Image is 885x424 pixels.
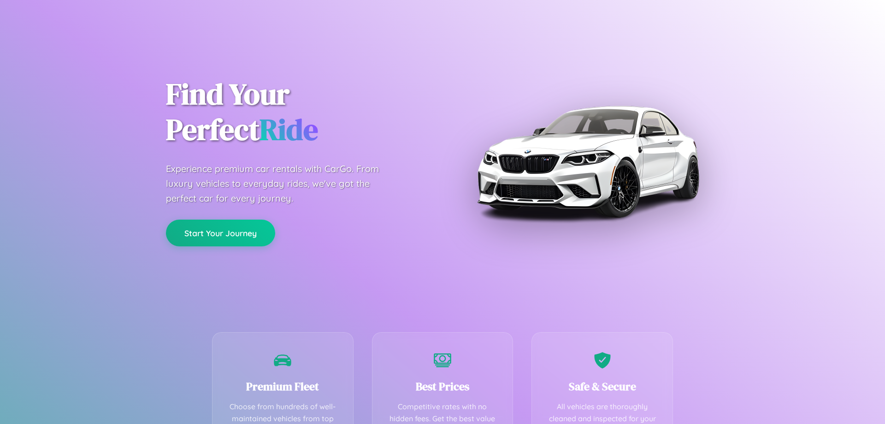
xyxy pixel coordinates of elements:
[546,379,659,394] h3: Safe & Secure
[166,77,429,148] h1: Find Your Perfect
[386,379,499,394] h3: Best Prices
[226,379,339,394] h3: Premium Fleet
[260,109,318,149] span: Ride
[166,161,396,206] p: Experience premium car rentals with CarGo. From luxury vehicles to everyday rides, we've got the ...
[166,220,275,246] button: Start Your Journey
[472,46,703,277] img: Premium BMW car rental vehicle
